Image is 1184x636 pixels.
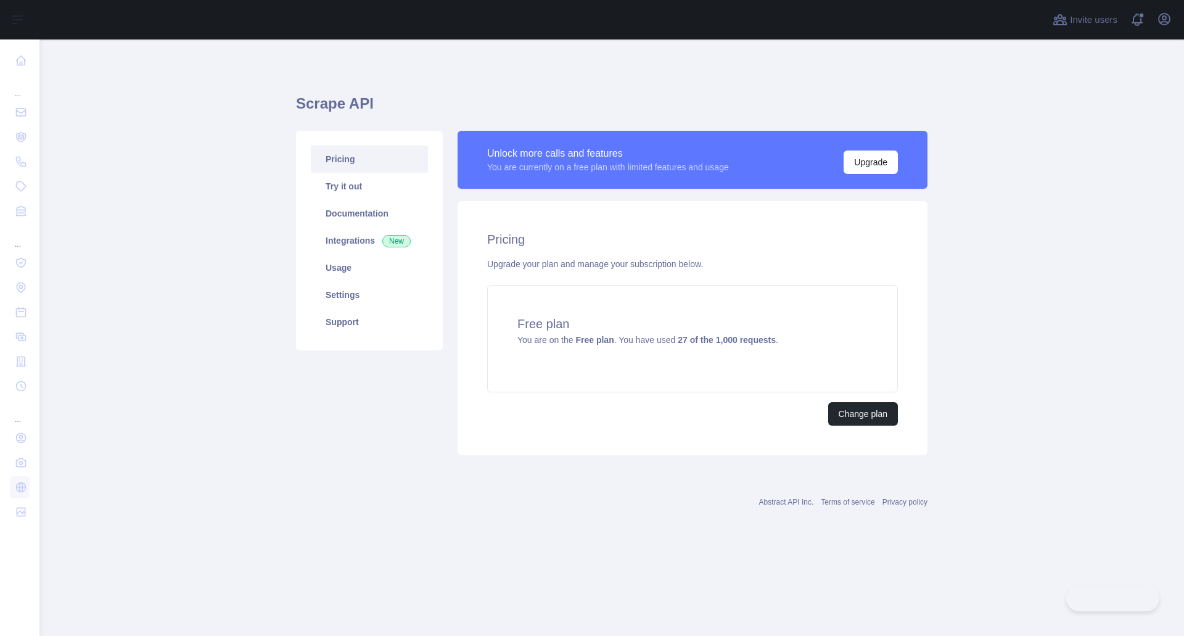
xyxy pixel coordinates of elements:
iframe: Toggle Customer Support [1066,585,1159,611]
div: Unlock more calls and features [487,146,729,161]
strong: Free plan [575,335,614,345]
div: ... [10,225,30,249]
a: Usage [311,254,428,281]
span: Invite users [1070,13,1117,27]
button: Change plan [828,402,898,426]
a: Support [311,308,428,336]
a: Try it out [311,173,428,200]
span: New [382,235,411,247]
h2: Pricing [487,231,898,248]
h1: Scrape API [296,94,927,123]
div: ... [10,74,30,99]
a: Documentation [311,200,428,227]
h4: Free plan [517,315,868,332]
a: Integrations New [311,227,428,254]
a: Settings [311,281,428,308]
button: Invite users [1050,10,1120,30]
a: Abstract API Inc. [759,498,814,506]
a: Privacy policy [882,498,927,506]
div: ... [10,400,30,424]
div: Upgrade your plan and manage your subscription below. [487,258,898,270]
span: You are on the . You have used . [517,335,778,345]
a: Pricing [311,146,428,173]
div: You are currently on a free plan with limited features and usage [487,161,729,173]
strong: 27 of the 1,000 requests [678,335,776,345]
a: Terms of service [821,498,874,506]
button: Upgrade [844,151,898,174]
